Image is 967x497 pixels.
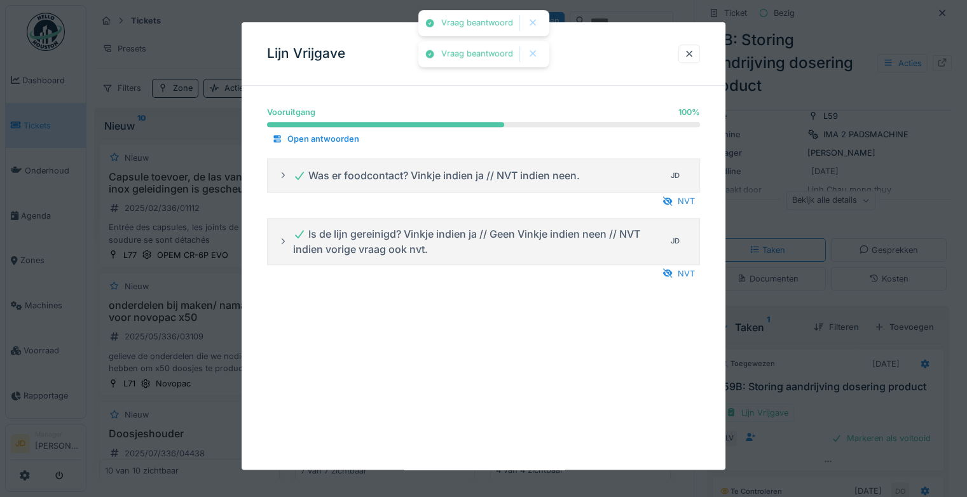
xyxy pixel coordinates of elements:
div: Is de lijn gereinigd? Vinkje indien ja // Geen Vinkje indien neen // NVT indien vorige vraag ook ... [293,226,661,257]
div: 100 % [678,106,700,118]
summary: Is de lijn gereinigd? Vinkje indien ja // Geen Vinkje indien neen // NVT indien vorige vraag ook ... [273,224,694,259]
div: Open antwoorden [267,131,364,148]
h3: Lijn Vrijgave [267,46,345,62]
div: Vraag beantwoord [441,49,513,60]
div: JD [666,233,684,250]
div: JD [666,167,684,184]
div: NVT [657,265,700,282]
div: Was er foodcontact? Vinkje indien ja // NVT indien neen. [293,168,580,183]
summary: Was er foodcontact? Vinkje indien ja // NVT indien neen.JD [273,164,694,187]
div: Vraag beantwoord [441,18,513,29]
div: Vooruitgang [267,106,315,118]
progress: 100 % [267,122,700,127]
div: NVT [657,193,700,210]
